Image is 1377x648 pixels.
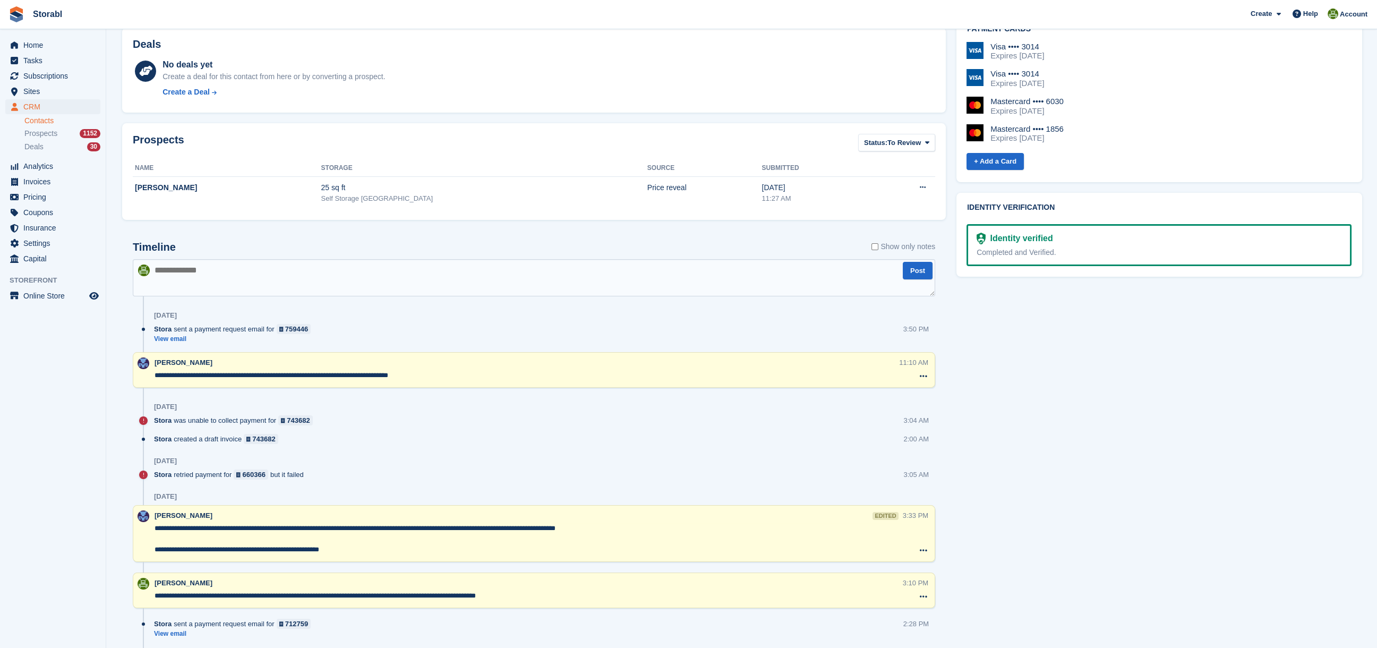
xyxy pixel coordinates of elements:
div: Visa •••• 3014 [990,69,1044,79]
a: View email [154,335,316,344]
div: Expires [DATE] [990,79,1044,88]
div: 759446 [285,324,308,334]
h2: Payment cards [967,25,1352,33]
div: edited [873,512,898,520]
div: Price reveal [647,182,762,193]
span: [PERSON_NAME] [155,511,212,519]
a: Storabl [29,5,66,23]
h2: Identity verification [967,203,1352,212]
span: Subscriptions [23,69,87,83]
img: Shurrelle Harrington [1328,8,1338,19]
span: Account [1340,9,1367,20]
div: Create a Deal [162,87,210,98]
div: [DATE] [154,403,177,411]
div: 743682 [252,434,275,444]
div: 1152 [80,129,100,138]
img: stora-icon-8386f47178a22dfd0bd8f6a31ec36ba5ce8667c1dd55bd0f319d3a0aa187defe.svg [8,6,24,22]
span: Settings [23,236,87,251]
span: To Review [887,138,921,148]
label: Show only notes [871,241,935,252]
a: menu [5,205,100,220]
div: Expires [DATE] [990,106,1064,116]
div: Mastercard •••• 6030 [990,97,1064,106]
a: Prospects 1152 [24,128,100,139]
span: Stora [154,619,172,629]
span: Invoices [23,174,87,189]
div: Completed and Verified. [977,247,1341,258]
input: Show only notes [871,241,878,252]
div: 2:00 AM [903,434,929,444]
a: menu [5,53,100,68]
a: Preview store [88,289,100,302]
img: Identity Verification Ready [977,233,986,244]
div: Identity verified [986,232,1053,245]
div: sent a payment request email for [154,324,316,334]
a: menu [5,190,100,204]
div: Mastercard •••• 1856 [990,124,1064,134]
span: [PERSON_NAME] [155,579,212,587]
img: Shurrelle Harrington [138,578,149,590]
span: Analytics [23,159,87,174]
th: Source [647,160,762,177]
span: Home [23,38,87,53]
a: View email [154,629,316,638]
a: 743682 [244,434,278,444]
a: Contacts [24,116,100,126]
div: Expires [DATE] [990,133,1064,143]
span: Prospects [24,129,57,139]
a: menu [5,159,100,174]
div: 25 sq ft [321,182,647,193]
button: Status: To Review [858,134,935,151]
div: Self Storage [GEOGRAPHIC_DATA] [321,193,647,204]
div: 743682 [287,415,310,425]
div: created a draft invoice [154,434,284,444]
span: [PERSON_NAME] [155,359,212,366]
div: Create a deal for this contact from here or by converting a prospect. [162,71,385,82]
a: menu [5,251,100,266]
a: menu [5,236,100,251]
span: Pricing [23,190,87,204]
div: retried payment for but it failed [154,470,309,480]
img: Tegan Ewart [138,510,149,522]
th: Name [133,160,321,177]
div: [PERSON_NAME] [135,182,321,193]
div: [DATE] [762,182,870,193]
span: Sites [23,84,87,99]
div: 3:04 AM [903,415,929,425]
img: Visa Logo [967,42,983,59]
span: Stora [154,324,172,334]
div: was unable to collect payment for [154,415,318,425]
span: Capital [23,251,87,266]
div: 3:33 PM [903,510,928,521]
span: Help [1303,8,1318,19]
div: 3:10 PM [903,578,928,588]
a: 759446 [277,324,311,334]
div: 11:10 AM [899,357,928,368]
a: menu [5,174,100,189]
a: menu [5,220,100,235]
img: Shurrelle Harrington [138,265,150,276]
a: Deals 30 [24,141,100,152]
div: 712759 [285,619,308,629]
div: 11:27 AM [762,193,870,204]
a: Create a Deal [162,87,385,98]
div: Expires [DATE] [990,51,1044,61]
span: Status: [864,138,887,148]
a: 712759 [277,619,311,629]
div: sent a payment request email for [154,619,316,629]
div: [DATE] [154,492,177,501]
div: 660366 [243,470,266,480]
a: menu [5,84,100,99]
a: menu [5,288,100,303]
span: Stora [154,470,172,480]
div: No deals yet [162,58,385,71]
th: Storage [321,160,647,177]
span: Insurance [23,220,87,235]
a: 660366 [234,470,268,480]
span: CRM [23,99,87,114]
img: Mastercard Logo [967,97,983,114]
div: Visa •••• 3014 [990,42,1044,52]
a: 743682 [278,415,313,425]
h2: Deals [133,38,161,50]
a: menu [5,69,100,83]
